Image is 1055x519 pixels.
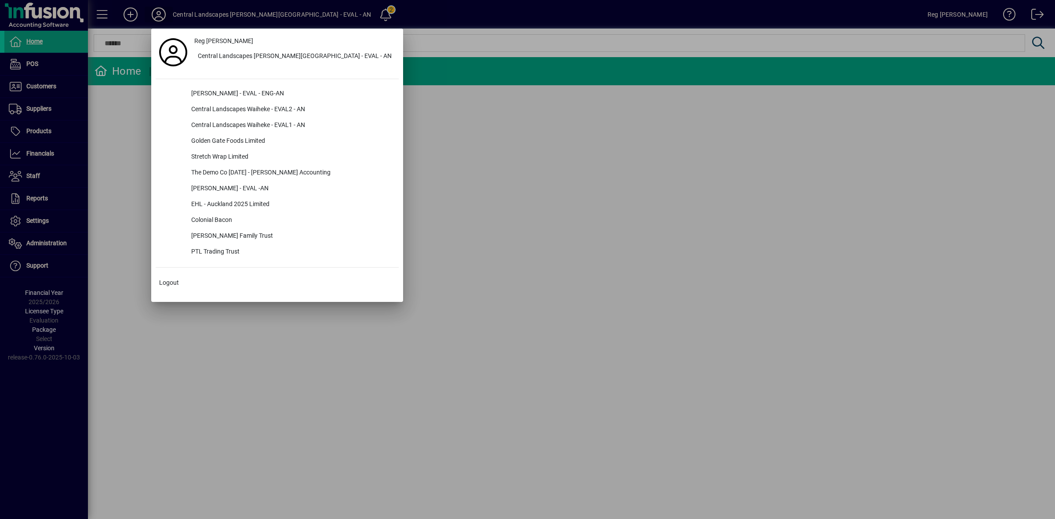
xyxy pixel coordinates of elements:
button: Logout [156,275,399,290]
div: Central Landscapes Waiheke - EVAL1 - AN [184,118,399,134]
button: The Demo Co [DATE] - [PERSON_NAME] Accounting [156,165,399,181]
div: PTL Trading Trust [184,244,399,260]
button: Central Landscapes Waiheke - EVAL2 - AN [156,102,399,118]
button: Colonial Bacon [156,213,399,229]
button: Golden Gate Foods Limited [156,134,399,149]
div: Stretch Wrap Limited [184,149,399,165]
button: Central Landscapes Waiheke - EVAL1 - AN [156,118,399,134]
button: EHL - Auckland 2025 Limited [156,197,399,213]
button: PTL Trading Trust [156,244,399,260]
div: [PERSON_NAME] - EVAL -AN [184,181,399,197]
a: Profile [156,44,191,60]
div: [PERSON_NAME] - EVAL - ENG-AN [184,86,399,102]
div: Colonial Bacon [184,213,399,229]
a: Reg [PERSON_NAME] [191,33,399,49]
span: Logout [159,278,179,287]
div: Golden Gate Foods Limited [184,134,399,149]
button: [PERSON_NAME] Family Trust [156,229,399,244]
button: Central Landscapes [PERSON_NAME][GEOGRAPHIC_DATA] - EVAL - AN [191,49,399,65]
div: The Demo Co [DATE] - [PERSON_NAME] Accounting [184,165,399,181]
div: EHL - Auckland 2025 Limited [184,197,399,213]
button: Stretch Wrap Limited [156,149,399,165]
div: [PERSON_NAME] Family Trust [184,229,399,244]
button: [PERSON_NAME] - EVAL -AN [156,181,399,197]
span: Reg [PERSON_NAME] [194,36,253,46]
button: [PERSON_NAME] - EVAL - ENG-AN [156,86,399,102]
div: Central Landscapes Waiheke - EVAL2 - AN [184,102,399,118]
